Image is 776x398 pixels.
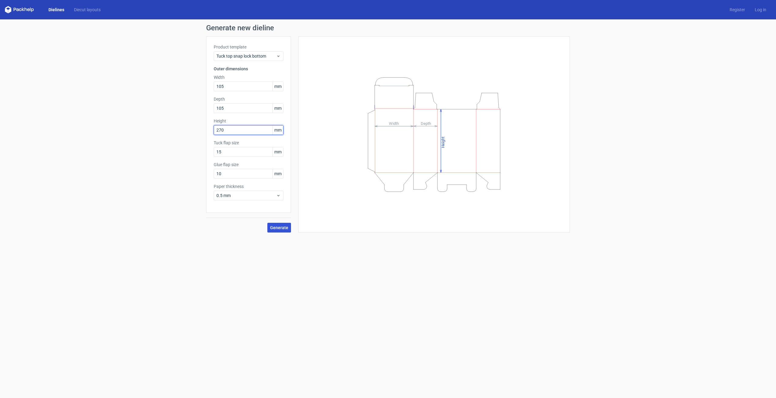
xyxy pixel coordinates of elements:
[214,162,283,168] label: Glue flap size
[267,223,291,232] button: Generate
[214,44,283,50] label: Product template
[273,147,283,156] span: mm
[206,24,570,32] h1: Generate new dieline
[214,140,283,146] label: Tuck flap size
[214,118,283,124] label: Height
[441,136,445,148] tspan: Height
[214,74,283,80] label: Width
[44,7,69,13] a: Dielines
[270,226,288,230] span: Generate
[216,53,276,59] span: Tuck top snap lock bottom
[216,192,276,199] span: 0.5 mm
[725,7,750,13] a: Register
[214,183,283,189] label: Paper thickness
[421,121,431,125] tspan: Depth
[214,66,283,72] h3: Outer dimensions
[214,96,283,102] label: Depth
[273,169,283,178] span: mm
[273,104,283,113] span: mm
[273,125,283,135] span: mm
[69,7,105,13] a: Diecut layouts
[273,82,283,91] span: mm
[389,121,399,125] tspan: Width
[750,7,771,13] a: Log in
